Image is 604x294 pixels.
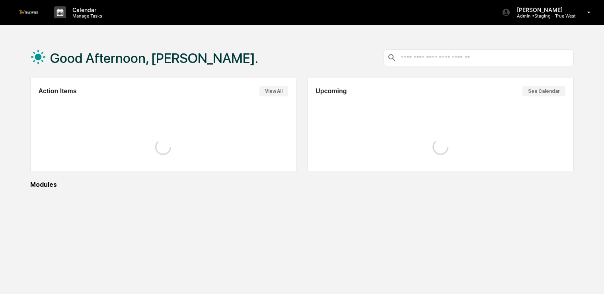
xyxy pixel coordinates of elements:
[66,6,106,13] p: Calendar
[19,10,38,14] img: logo
[259,86,288,96] button: View All
[66,13,106,19] p: Manage Tasks
[50,50,258,66] h1: Good Afternoon, [PERSON_NAME].
[39,88,77,95] h2: Action Items
[316,88,347,95] h2: Upcoming
[522,86,565,96] button: See Calendar
[30,181,574,188] div: Modules
[510,6,576,13] p: [PERSON_NAME]
[510,13,576,19] p: Admin • Staging - True West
